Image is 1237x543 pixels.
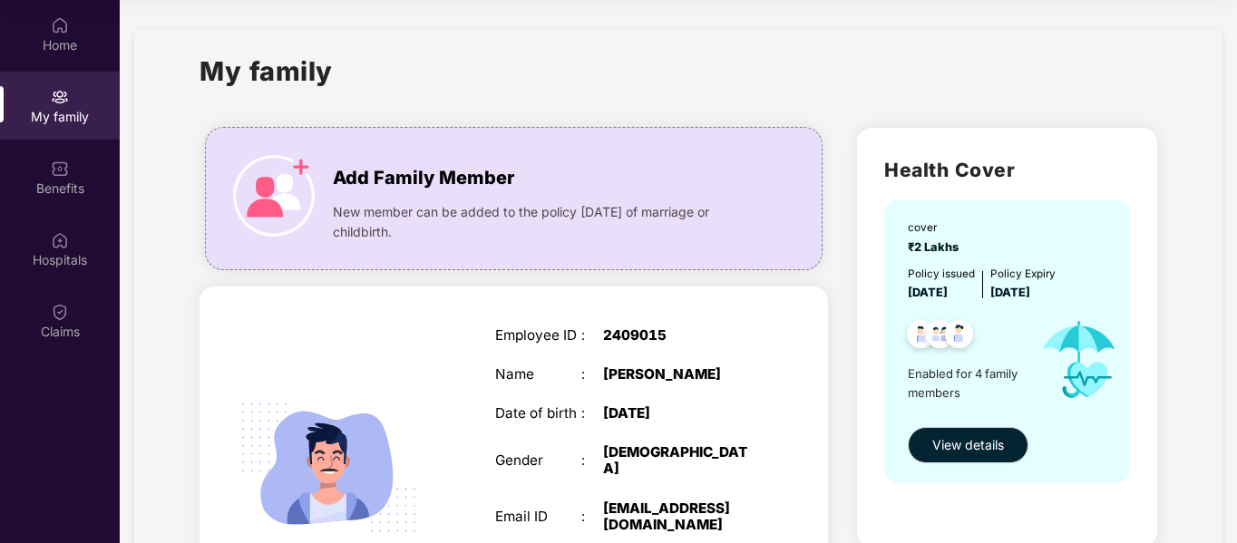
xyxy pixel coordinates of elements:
[899,315,943,359] img: svg+xml;base64,PHN2ZyB4bWxucz0iaHR0cDovL3d3dy53My5vcmcvMjAwMC9zdmciIHdpZHRoPSI0OC45NDMiIGhlaWdodD...
[908,364,1026,402] span: Enabled for 4 family members
[884,155,1130,185] h2: Health Cover
[333,164,514,192] span: Add Family Member
[908,427,1028,463] button: View details
[581,405,603,422] div: :
[495,405,582,422] div: Date of birth
[908,286,948,299] span: [DATE]
[908,219,964,237] div: cover
[603,366,755,383] div: [PERSON_NAME]
[908,240,964,254] span: ₹2 Lakhs
[1026,302,1132,417] img: icon
[932,435,1004,455] span: View details
[990,286,1030,299] span: [DATE]
[603,327,755,344] div: 2409015
[200,51,333,92] h1: My family
[603,405,755,422] div: [DATE]
[51,303,69,321] img: svg+xml;base64,PHN2ZyBpZD0iQ2xhaW0iIHhtbG5zPSJodHRwOi8vd3d3LnczLm9yZy8yMDAwL3N2ZyIgd2lkdGg9IjIwIi...
[51,16,69,34] img: svg+xml;base64,PHN2ZyBpZD0iSG9tZSIgeG1sbnM9Imh0dHA6Ly93d3cudzMub3JnLzIwMDAvc3ZnIiB3aWR0aD0iMjAiIG...
[581,366,603,383] div: :
[51,231,69,249] img: svg+xml;base64,PHN2ZyBpZD0iSG9zcGl0YWxzIiB4bWxucz0iaHR0cDovL3d3dy53My5vcmcvMjAwMC9zdmciIHdpZHRoPS...
[581,327,603,344] div: :
[233,155,315,237] img: icon
[495,452,582,469] div: Gender
[495,327,582,344] div: Employee ID
[333,202,754,242] span: New member can be added to the policy [DATE] of marriage or childbirth.
[990,266,1056,283] div: Policy Expiry
[937,315,981,359] img: svg+xml;base64,PHN2ZyB4bWxucz0iaHR0cDovL3d3dy53My5vcmcvMjAwMC9zdmciIHdpZHRoPSI0OC45NDMiIGhlaWdodD...
[51,160,69,178] img: svg+xml;base64,PHN2ZyBpZD0iQmVuZWZpdHMiIHhtbG5zPSJodHRwOi8vd3d3LnczLm9yZy8yMDAwL3N2ZyIgd2lkdGg9Ij...
[51,88,69,106] img: svg+xml;base64,PHN2ZyB3aWR0aD0iMjAiIGhlaWdodD0iMjAiIHZpZXdCb3g9IjAgMCAyMCAyMCIgZmlsbD0ibm9uZSIgeG...
[603,500,755,533] div: [EMAIL_ADDRESS][DOMAIN_NAME]
[581,509,603,525] div: :
[495,366,582,383] div: Name
[918,315,962,359] img: svg+xml;base64,PHN2ZyB4bWxucz0iaHR0cDovL3d3dy53My5vcmcvMjAwMC9zdmciIHdpZHRoPSI0OC45MTUiIGhlaWdodD...
[495,509,582,525] div: Email ID
[603,444,755,477] div: [DEMOGRAPHIC_DATA]
[581,452,603,469] div: :
[908,266,975,283] div: Policy issued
